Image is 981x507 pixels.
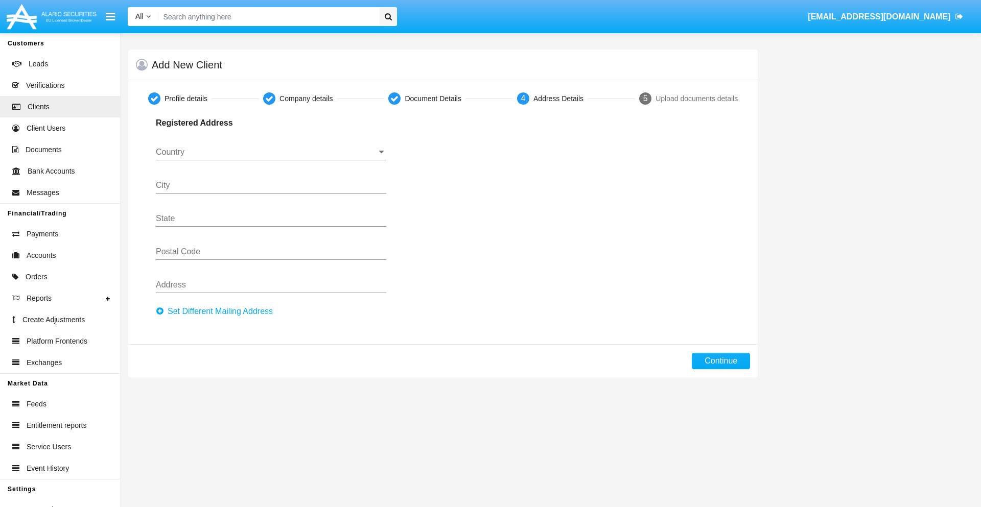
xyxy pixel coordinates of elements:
[27,187,59,198] span: Messages
[27,357,62,368] span: Exchanges
[152,61,222,69] h5: Add New Client
[27,463,69,474] span: Event History
[156,117,284,129] p: Registered Address
[643,94,648,103] span: 5
[165,93,207,104] div: Profile details
[405,93,461,104] div: Document Details
[128,11,158,22] a: All
[26,80,64,91] span: Verifications
[27,229,58,239] span: Payments
[135,12,144,20] span: All
[156,303,279,320] button: Set Different Mailing Address
[27,250,56,261] span: Accounts
[27,442,71,452] span: Service Users
[29,59,48,69] span: Leads
[26,144,62,155] span: Documents
[26,272,48,282] span: Orders
[27,293,52,304] span: Reports
[692,353,750,369] button: Continue
[22,315,85,325] span: Create Adjustments
[533,93,583,104] div: Address Details
[803,3,968,31] a: [EMAIL_ADDRESS][DOMAIN_NAME]
[27,123,65,134] span: Client Users
[808,12,950,21] span: [EMAIL_ADDRESS][DOMAIN_NAME]
[28,102,50,112] span: Clients
[5,2,98,32] img: Logo image
[27,399,46,409] span: Feeds
[28,166,75,177] span: Bank Accounts
[158,7,376,26] input: Search
[279,93,333,104] div: Company details
[521,94,526,103] span: 4
[27,336,87,347] span: Platform Frontends
[27,420,87,431] span: Entitlement reports
[656,93,738,104] div: Upload documents details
